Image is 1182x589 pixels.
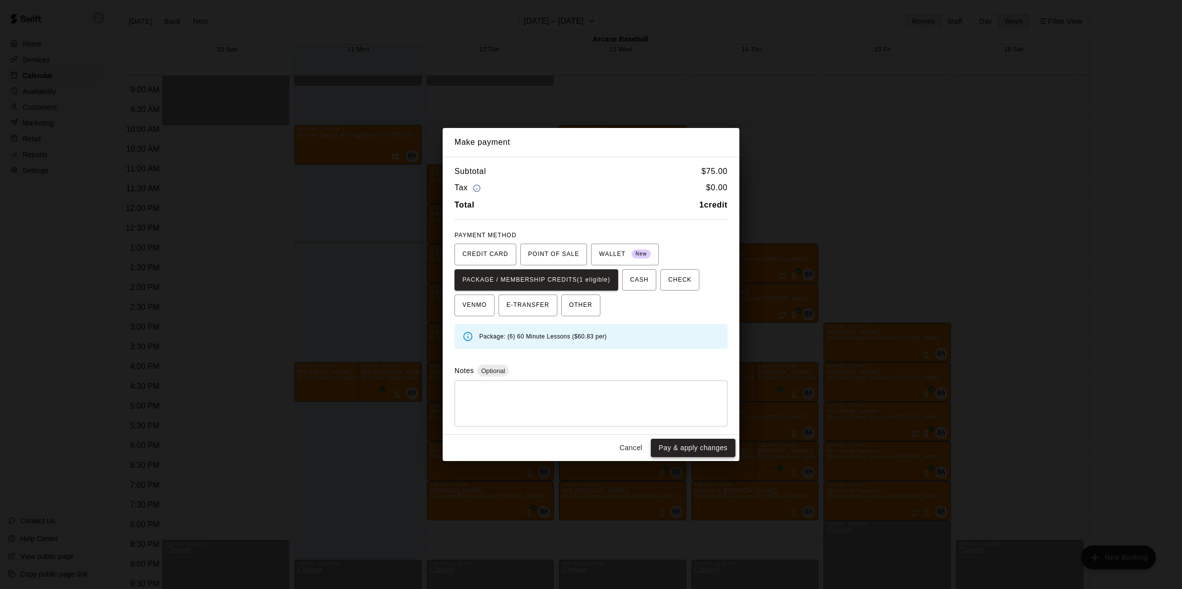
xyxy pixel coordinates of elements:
label: Notes [455,367,474,375]
h6: $ 75.00 [701,165,727,178]
span: OTHER [569,297,592,313]
span: Package: (6) 60 Minute Lessons ($60.83 per) [479,333,607,340]
h6: Tax [455,181,483,195]
h2: Make payment [443,128,739,157]
span: New [632,248,651,261]
b: Total [455,201,474,209]
span: E-TRANSFER [506,297,549,313]
span: CREDIT CARD [462,247,508,262]
span: CASH [630,272,648,288]
button: E-TRANSFER [499,294,557,316]
b: 1 credit [699,201,727,209]
span: PAYMENT METHOD [455,232,516,239]
h6: $ 0.00 [706,181,727,195]
button: WALLET New [591,244,659,265]
span: Optional [477,367,509,375]
span: WALLET [599,247,651,262]
button: CREDIT CARD [455,244,516,265]
button: CASH [622,269,656,291]
span: VENMO [462,297,487,313]
h6: Subtotal [455,165,486,178]
span: CHECK [668,272,691,288]
button: Cancel [615,439,647,457]
button: CHECK [660,269,699,291]
span: POINT OF SALE [528,247,579,262]
button: VENMO [455,294,495,316]
button: Pay & apply changes [651,439,735,457]
button: OTHER [561,294,600,316]
button: POINT OF SALE [520,244,587,265]
button: PACKAGE / MEMBERSHIP CREDITS(1 eligible) [455,269,618,291]
span: PACKAGE / MEMBERSHIP CREDITS (1 eligible) [462,272,610,288]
